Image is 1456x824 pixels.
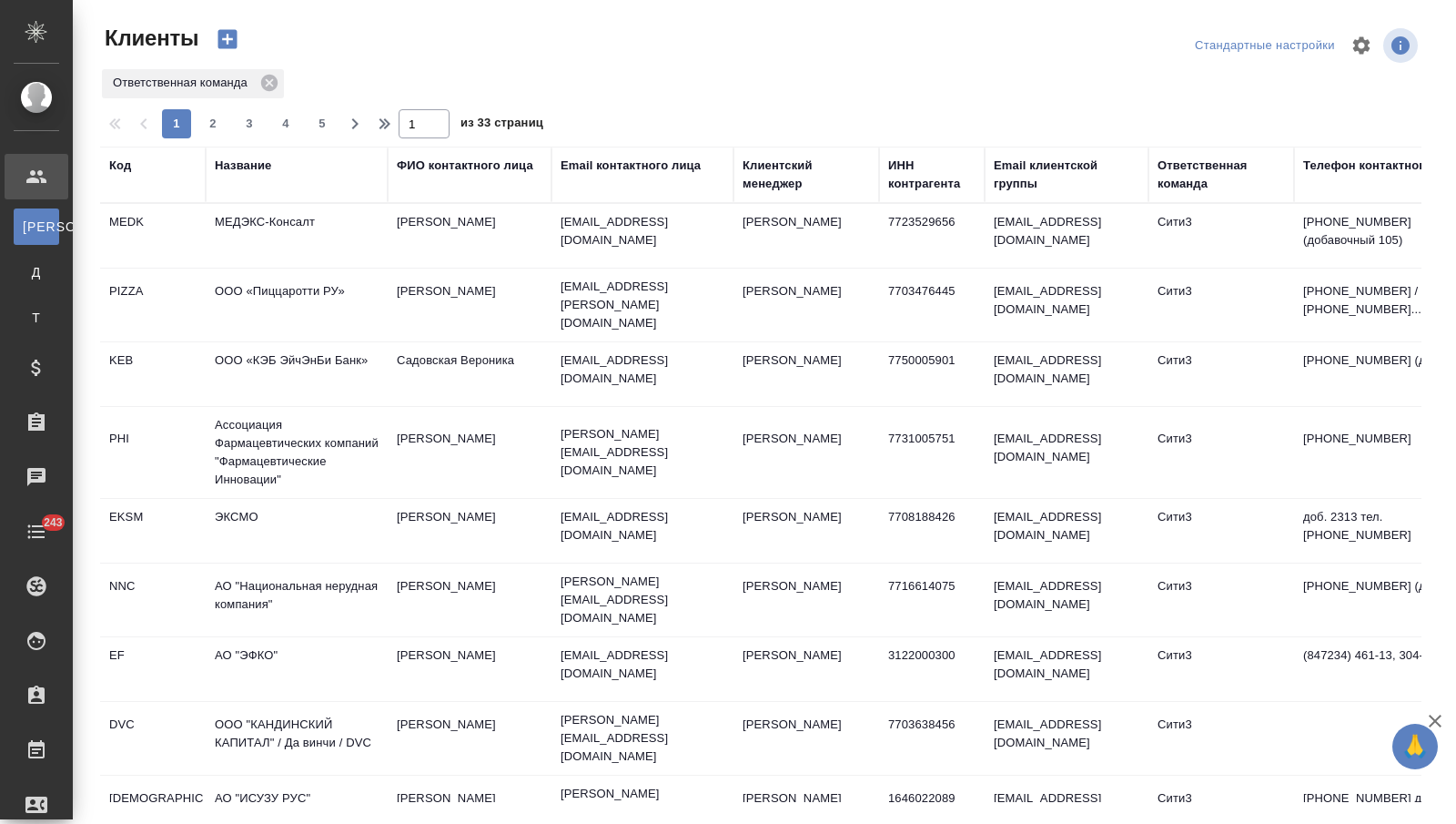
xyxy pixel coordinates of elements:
[561,425,724,480] p: [PERSON_NAME][EMAIL_ADDRESS][DOMAIN_NAME]
[733,707,879,770] td: [PERSON_NAME]
[5,509,68,554] a: 243
[733,637,879,701] td: [PERSON_NAME]
[1400,727,1431,766] span: 🙏
[985,568,1148,632] td: [EMAIL_ADDRESS][DOMAIN_NAME]
[388,637,551,701] td: [PERSON_NAME]
[1148,421,1294,484] td: Сити3
[271,109,300,138] button: 4
[100,637,206,701] td: EF
[102,69,284,98] div: Ответственная команда
[1148,273,1294,337] td: Сити3
[100,421,206,484] td: PHI
[1148,204,1294,268] td: Сити3
[14,300,59,336] a: Т
[206,273,388,337] td: ООО «Пиццаротти РУ»
[206,342,388,406] td: ООО «КЭБ ЭйчЭнБи Банк»
[206,407,388,498] td: Ассоциация Фармацевтических компаний "Фармацевтические Инновации"
[206,707,388,770] td: ООО "КАНДИНСКИЙ КАПИТАЛ" / Да винчи / DVC
[23,218,50,236] span: [PERSON_NAME]
[879,421,985,484] td: 7731005751
[198,115,227,133] span: 2
[206,568,388,632] td: АО "Национальная нерудная компания"
[14,254,59,290] a: Д
[733,421,879,484] td: [PERSON_NAME]
[985,342,1148,406] td: [EMAIL_ADDRESS][DOMAIN_NAME]
[1383,28,1421,63] span: Посмотреть информацию
[1392,724,1438,769] button: 🙏
[879,707,985,770] td: 7703638456
[100,499,206,563] td: EKSM
[733,499,879,563] td: [PERSON_NAME]
[388,707,551,770] td: [PERSON_NAME]
[198,109,227,138] button: 2
[879,204,985,268] td: 7723529656
[388,204,551,268] td: [PERSON_NAME]
[215,157,271,175] div: Название
[985,273,1148,337] td: [EMAIL_ADDRESS][DOMAIN_NAME]
[1148,707,1294,770] td: Сити3
[985,637,1148,701] td: [EMAIL_ADDRESS][DOMAIN_NAME]
[733,568,879,632] td: [PERSON_NAME]
[109,157,131,175] div: Код
[388,499,551,563] td: [PERSON_NAME]
[888,157,976,193] div: ИНН контрагента
[561,711,724,766] p: [PERSON_NAME][EMAIL_ADDRESS][DOMAIN_NAME]
[561,646,724,683] p: [EMAIL_ADDRESS][DOMAIN_NAME]
[206,204,388,268] td: МЕДЭКС-Консалт
[985,204,1148,268] td: [EMAIL_ADDRESS][DOMAIN_NAME]
[271,115,300,133] span: 4
[206,499,388,563] td: ЭКСМО
[879,273,985,337] td: 7703476445
[1148,637,1294,701] td: Сити3
[23,309,50,327] span: Т
[1340,24,1383,67] span: Настроить таблицу
[985,499,1148,563] td: [EMAIL_ADDRESS][DOMAIN_NAME]
[206,24,249,55] button: Создать
[460,112,543,138] span: из 33 страниц
[561,213,724,249] p: [EMAIL_ADDRESS][DOMAIN_NAME]
[1148,499,1294,563] td: Сити3
[985,421,1148,484] td: [EMAIL_ADDRESS][DOMAIN_NAME]
[14,209,59,245] a: [PERSON_NAME]
[1190,32,1340,60] div: split button
[388,568,551,632] td: [PERSON_NAME]
[100,707,206,770] td: DVC
[879,637,985,701] td: 3122000300
[100,204,206,268] td: MEDK
[388,342,551,406] td: Садовская Вероника
[1158,157,1285,193] div: Ответственная команда
[235,109,264,138] button: 3
[100,342,206,406] td: KEB
[733,273,879,337] td: [PERSON_NAME]
[733,342,879,406] td: [PERSON_NAME]
[561,278,724,332] p: [EMAIL_ADDRESS][PERSON_NAME][DOMAIN_NAME]
[388,273,551,337] td: [PERSON_NAME]
[743,157,870,193] div: Клиентский менеджер
[561,351,724,388] p: [EMAIL_ADDRESS][DOMAIN_NAME]
[206,637,388,701] td: АО "ЭФКО"
[388,421,551,484] td: [PERSON_NAME]
[879,342,985,406] td: 7750005901
[100,273,206,337] td: PIZZA
[879,499,985,563] td: 7708188426
[235,115,264,133] span: 3
[23,263,50,281] span: Д
[113,74,254,92] p: Ответственная команда
[33,514,74,532] span: 243
[100,568,206,632] td: NNC
[397,157,533,175] div: ФИО контактного лица
[733,204,879,268] td: [PERSON_NAME]
[1148,568,1294,632] td: Сити3
[1148,342,1294,406] td: Сити3
[561,573,724,627] p: [PERSON_NAME][EMAIL_ADDRESS][DOMAIN_NAME]
[879,568,985,632] td: 7716614075
[985,707,1148,770] td: [EMAIL_ADDRESS][DOMAIN_NAME]
[561,157,701,175] div: Email контактного лица
[308,115,337,133] span: 5
[308,109,337,138] button: 5
[100,24,198,53] span: Клиенты
[994,157,1139,193] div: Email клиентской группы
[561,508,724,544] p: [EMAIL_ADDRESS][DOMAIN_NAME]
